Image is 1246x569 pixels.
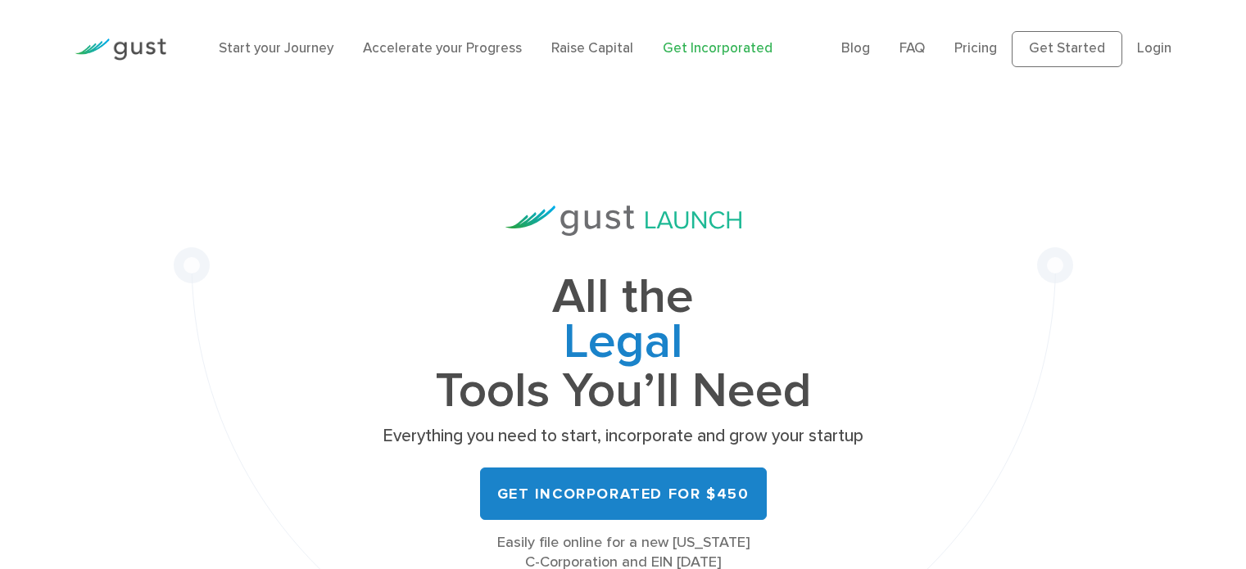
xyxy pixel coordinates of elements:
a: Raise Capital [551,40,633,56]
a: Pricing [954,40,997,56]
img: Gust Logo [75,38,166,61]
p: Everything you need to start, incorporate and grow your startup [378,425,869,448]
a: Accelerate your Progress [363,40,522,56]
span: Legal [378,320,869,369]
a: Blog [841,40,870,56]
a: Get Started [1012,31,1122,67]
h1: All the Tools You’ll Need [378,275,869,413]
img: Gust Launch Logo [505,205,741,236]
a: FAQ [899,40,925,56]
a: Get Incorporated for $450 [480,467,767,520]
a: Start your Journey [219,40,333,56]
a: Get Incorporated [663,40,773,56]
a: Login [1137,40,1171,56]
